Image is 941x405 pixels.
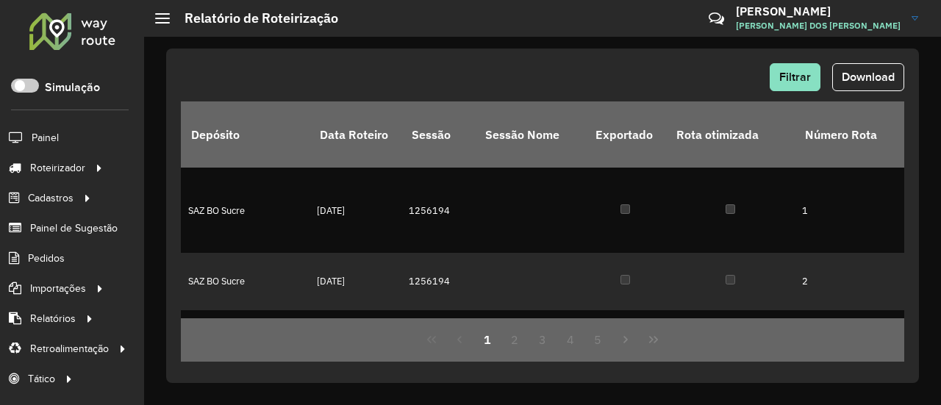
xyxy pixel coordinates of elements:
[640,326,668,354] button: Last Page
[701,3,732,35] a: Contato Rápido
[736,19,901,32] span: [PERSON_NAME] DOS [PERSON_NAME]
[30,281,86,296] span: Importações
[45,79,100,96] label: Simulação
[310,310,401,339] td: [DATE]
[779,71,811,83] span: Filtrar
[28,371,55,387] span: Tático
[401,253,475,310] td: 1256194
[310,253,401,310] td: [DATE]
[585,101,666,168] th: Exportado
[28,251,65,266] span: Pedidos
[30,311,76,326] span: Relatórios
[310,101,401,168] th: Data Roteiro
[401,168,475,253] td: 1256194
[401,310,475,339] td: 1256194
[170,10,338,26] h2: Relatório de Roteirização
[795,253,905,310] td: 2
[181,310,310,339] td: SAZ BO Sucre
[612,326,640,354] button: Next Page
[770,63,820,91] button: Filtrar
[584,326,612,354] button: 5
[181,253,310,310] td: SAZ BO Sucre
[30,221,118,236] span: Painel de Sugestão
[666,101,795,168] th: Rota otimizada
[28,190,74,206] span: Cadastros
[557,326,584,354] button: 4
[30,160,85,176] span: Roteirizador
[736,4,901,18] h3: [PERSON_NAME]
[32,130,59,146] span: Painel
[795,310,905,339] td: 3
[181,101,310,168] th: Depósito
[795,168,905,253] td: 1
[795,101,905,168] th: Número Rota
[30,341,109,356] span: Retroalimentação
[501,326,529,354] button: 2
[832,63,904,91] button: Download
[529,326,557,354] button: 3
[473,326,501,354] button: 1
[401,101,475,168] th: Sessão
[310,168,401,253] td: [DATE]
[181,168,310,253] td: SAZ BO Sucre
[475,101,585,168] th: Sessão Nome
[842,71,895,83] span: Download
